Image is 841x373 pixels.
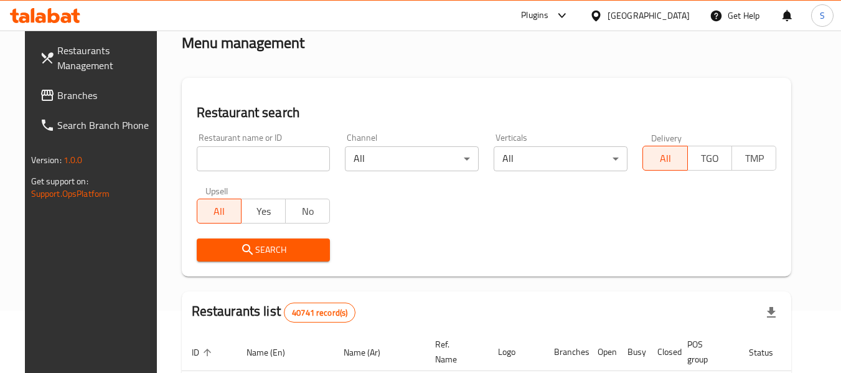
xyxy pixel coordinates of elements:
[247,345,301,360] span: Name (En)
[648,149,682,168] span: All
[30,110,166,140] a: Search Branch Phone
[687,337,724,367] span: POS group
[197,238,331,262] button: Search
[241,199,286,224] button: Yes
[207,242,321,258] span: Search
[182,33,304,53] h2: Menu management
[647,333,677,371] th: Closed
[756,298,786,328] div: Export file
[192,302,356,323] h2: Restaurants list
[693,149,727,168] span: TGO
[284,303,355,323] div: Total records count
[731,146,776,171] button: TMP
[651,133,682,142] label: Delivery
[494,146,627,171] div: All
[544,333,588,371] th: Branches
[30,80,166,110] a: Branches
[202,202,237,220] span: All
[31,152,62,168] span: Version:
[608,9,690,22] div: [GEOGRAPHIC_DATA]
[247,202,281,220] span: Yes
[197,103,777,122] h2: Restaurant search
[687,146,732,171] button: TGO
[521,8,548,23] div: Plugins
[63,152,83,168] span: 1.0.0
[30,35,166,80] a: Restaurants Management
[588,333,618,371] th: Open
[435,337,473,367] span: Ref. Name
[197,146,331,171] input: Search for restaurant name or ID..
[488,333,544,371] th: Logo
[57,118,156,133] span: Search Branch Phone
[291,202,325,220] span: No
[344,345,397,360] span: Name (Ar)
[642,146,687,171] button: All
[820,9,825,22] span: S
[205,186,228,195] label: Upsell
[192,345,215,360] span: ID
[284,307,355,319] span: 40741 record(s)
[57,88,156,103] span: Branches
[285,199,330,224] button: No
[197,199,242,224] button: All
[749,345,789,360] span: Status
[618,333,647,371] th: Busy
[31,186,110,202] a: Support.OpsPlatform
[737,149,771,168] span: TMP
[345,146,479,171] div: All
[57,43,156,73] span: Restaurants Management
[31,173,88,189] span: Get support on:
